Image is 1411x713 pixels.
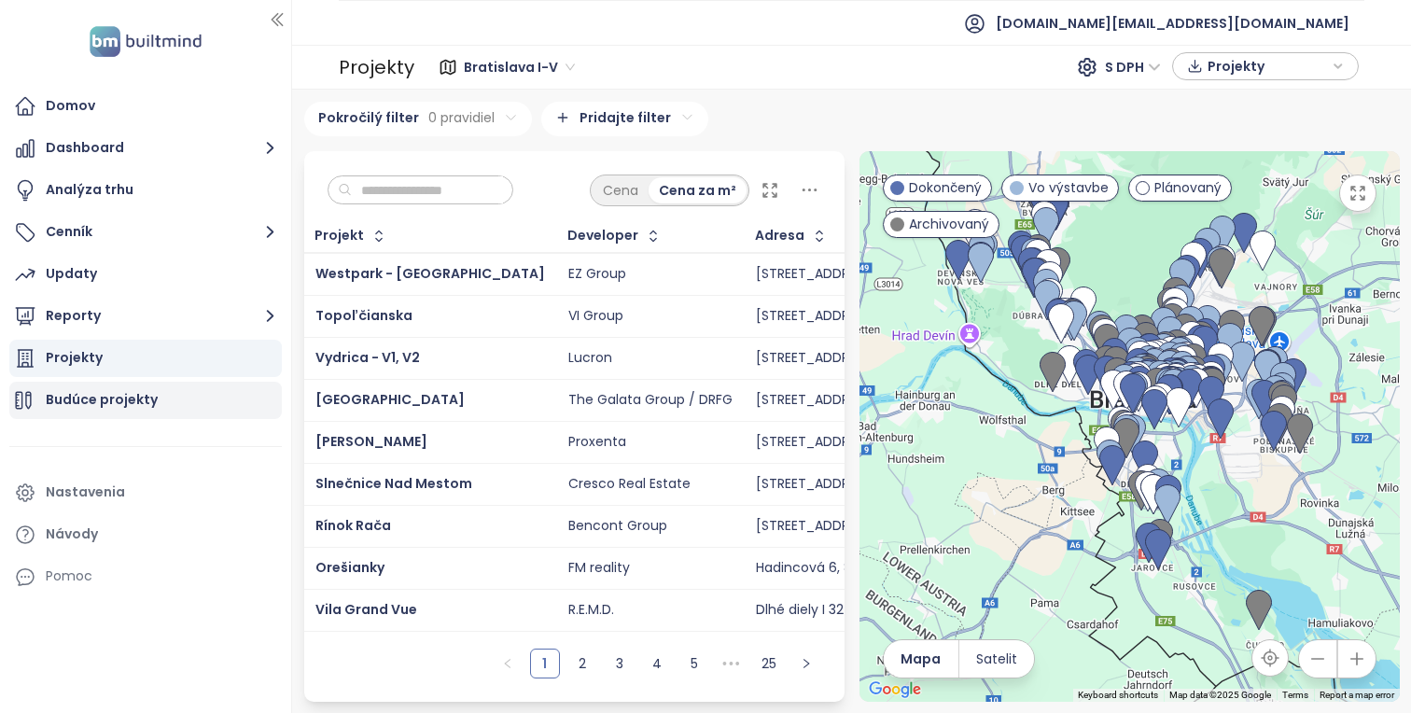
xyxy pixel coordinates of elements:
[9,382,282,419] a: Budúce projekty
[464,53,575,81] span: Bratislava I-V
[530,649,560,678] li: 1
[717,649,747,678] span: •••
[315,432,427,451] a: [PERSON_NAME]
[315,390,465,409] a: [GEOGRAPHIC_DATA]
[680,650,708,678] a: 5
[755,650,783,678] a: 25
[9,516,282,553] a: Návody
[9,474,282,511] a: Nastavenia
[996,1,1349,46] span: [DOMAIN_NAME][EMAIL_ADDRESS][DOMAIN_NAME]
[493,649,523,678] li: Predchádzajúca strana
[84,22,207,61] img: logo
[864,678,926,702] a: Open this area in Google Maps (opens a new window)
[884,640,958,678] button: Mapa
[1169,690,1271,700] span: Map data ©2025 Google
[1320,690,1394,700] a: Report a map error
[756,308,876,325] div: [STREET_ADDRESS]
[304,102,532,136] div: Pokročilý filter
[315,558,384,577] a: Orešianky
[46,346,103,370] div: Projekty
[541,102,708,136] div: Pridajte filter
[315,306,412,325] a: Topoľčianska
[593,177,649,203] div: Cena
[756,392,876,409] div: [STREET_ADDRESS]
[1208,52,1328,80] span: Projekty
[801,658,812,669] span: right
[46,523,98,546] div: Návody
[46,262,97,286] div: Updaty
[605,649,635,678] li: 3
[315,474,472,493] a: Slnečnice Nad Mestom
[864,678,926,702] img: Google
[9,558,282,595] div: Pomoc
[755,230,804,242] div: Adresa
[428,107,495,128] span: 0 pravidiel
[46,178,133,202] div: Analýza trhu
[1282,690,1308,700] a: Terms
[756,476,876,493] div: [STREET_ADDRESS]
[502,658,513,669] span: left
[46,388,158,412] div: Budúce projekty
[9,256,282,293] a: Updaty
[791,649,821,678] li: Nasledujúca strana
[959,640,1034,678] button: Satelit
[642,649,672,678] li: 4
[315,516,391,535] a: Rínok Rača
[315,600,417,619] a: Vila Grand Vue
[909,214,989,234] span: Archivovaný
[46,565,92,588] div: Pomoc
[568,392,733,409] div: The Galata Group / DRFG
[756,560,1233,577] div: Hadincová 6, 841 06 Záhorská [GEOGRAPHIC_DATA], [GEOGRAPHIC_DATA]
[756,350,876,367] div: [STREET_ADDRESS]
[46,94,95,118] div: Domov
[717,649,747,678] li: Nasledujúcich 5 strán
[756,266,931,283] div: [STREET_ADDRESS] Bystrica
[9,88,282,125] a: Domov
[314,230,364,242] div: Projekt
[493,649,523,678] button: left
[791,649,821,678] button: right
[567,230,638,242] div: Developer
[568,476,691,493] div: Cresco Real Estate
[568,350,612,367] div: Lucron
[315,264,545,283] a: Westpark - [GEOGRAPHIC_DATA]
[1154,177,1222,198] span: Plánovaný
[1028,177,1109,198] span: Vo výstavbe
[1078,689,1158,702] button: Keyboard shortcuts
[9,172,282,209] a: Analýza trhu
[756,518,876,535] div: [STREET_ADDRESS]
[1105,53,1161,81] span: S DPH
[46,481,125,504] div: Nastavenia
[1182,52,1348,80] div: button
[568,560,630,577] div: FM reality
[568,518,667,535] div: Bencont Group
[339,49,414,86] div: Projekty
[568,434,626,451] div: Proxenta
[754,649,784,678] li: 25
[643,650,671,678] a: 4
[9,214,282,251] button: Cenník
[568,266,626,283] div: EZ Group
[679,649,709,678] li: 5
[976,649,1017,669] span: Satelit
[901,649,941,669] span: Mapa
[567,649,597,678] li: 2
[9,340,282,377] a: Projekty
[9,298,282,335] button: Reporty
[756,602,1221,619] div: Dlhé diely I 3244/74, 841 04 [GEOGRAPHIC_DATA], [GEOGRAPHIC_DATA]
[568,650,596,678] a: 2
[649,177,747,203] div: Cena za m²
[315,348,420,367] a: Vydrica - V1, V2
